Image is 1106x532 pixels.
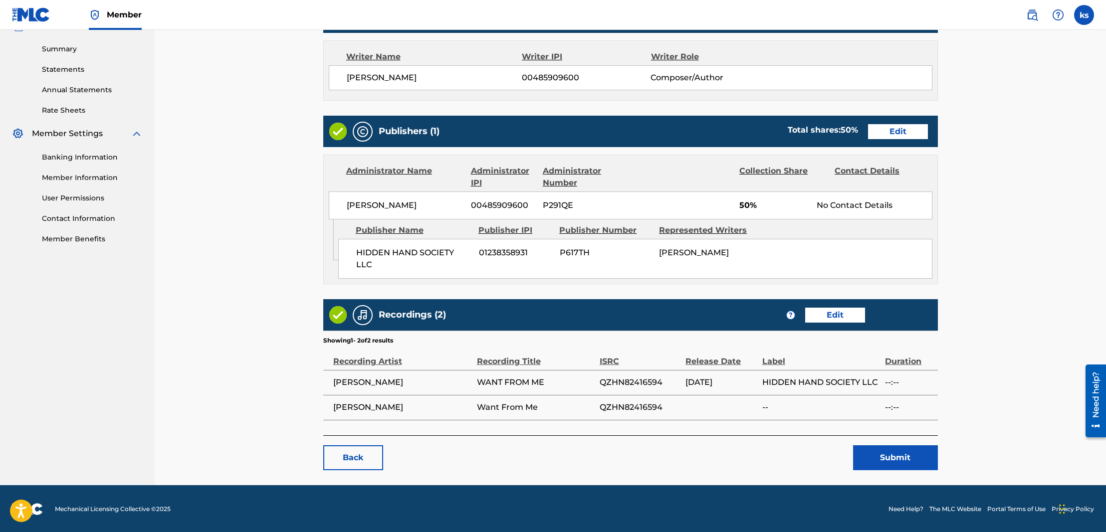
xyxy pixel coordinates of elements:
div: Recording Artist [333,345,472,367]
div: Total shares: [788,124,858,136]
span: P291QE [543,199,631,211]
img: Valid [329,123,347,140]
img: search [1026,9,1038,21]
span: [PERSON_NAME] [333,376,472,388]
img: help [1052,9,1064,21]
span: Member Settings [32,128,103,140]
span: P617TH [560,247,652,259]
div: Help [1048,5,1068,25]
a: User Permissions [42,193,143,203]
a: Privacy Policy [1052,505,1094,514]
a: Statements [42,64,143,75]
a: Need Help? [888,505,923,514]
div: Publisher Number [559,224,652,236]
div: Administrator IPI [471,165,535,189]
a: Edit [805,308,865,323]
span: HIDDEN HAND SOCIETY LLC [762,376,880,388]
span: 00485909600 [471,199,535,211]
div: Administrator Name [346,165,463,189]
span: 50% [739,199,810,211]
iframe: Chat Widget [1056,484,1106,532]
span: 01238358931 [479,247,552,259]
div: Writer IPI [522,51,651,63]
span: -- [762,401,880,413]
div: Represented Writers [659,224,751,236]
a: Summary [42,44,143,54]
a: Public Search [1022,5,1042,25]
a: Contact Information [42,213,143,224]
div: Recording Title [477,345,595,367]
div: Writer Name [346,51,522,63]
span: QZHN82416594 [600,376,680,388]
a: Banking Information [42,152,143,163]
span: Mechanical Licensing Collective © 2025 [55,505,171,514]
span: WANT FROM ME [477,376,595,388]
div: Publisher IPI [478,224,552,236]
a: The MLC Website [929,505,981,514]
div: Duration [885,345,932,367]
div: Release Date [685,345,757,367]
span: Member [107,9,142,20]
img: logo [12,503,43,515]
span: 50 % [841,125,858,135]
p: Showing 1 - 2 of 2 results [323,336,393,345]
a: Portal Terms of Use [987,505,1046,514]
img: expand [131,128,143,140]
span: Composer/Author [651,72,768,84]
div: Publisher Name [356,224,471,236]
a: Back [323,445,383,470]
span: [PERSON_NAME] [333,401,472,413]
div: Collection Share [739,165,827,189]
iframe: Resource Center [1078,359,1106,442]
img: Top Rightsholder [89,9,101,21]
a: Edit [868,124,928,139]
span: ? [787,311,795,319]
div: No Contact Details [817,199,931,211]
a: Annual Statements [42,85,143,95]
h5: Publishers (1) [379,126,440,137]
a: Member Benefits [42,234,143,244]
div: ISRC [600,345,680,367]
span: 00485909600 [522,72,651,84]
img: Member Settings [12,128,24,140]
div: Administrator Number [543,165,631,189]
span: [PERSON_NAME] [659,248,729,257]
span: [PERSON_NAME] [347,72,522,84]
span: [PERSON_NAME] [347,199,464,211]
a: Rate Sheets [42,105,143,116]
img: Publishers [357,126,369,138]
div: Drag [1059,494,1065,524]
img: Recordings [357,309,369,321]
div: Label [762,345,880,367]
span: Want From Me [477,401,595,413]
img: MLC Logo [12,7,50,22]
h5: Recordings (2) [379,309,446,321]
div: Contact Details [835,165,922,189]
span: [DATE] [685,376,757,388]
div: Writer Role [651,51,768,63]
img: Valid [329,306,347,324]
span: --:-- [885,376,932,388]
a: Member Information [42,173,143,183]
div: User Menu [1074,5,1094,25]
span: HIDDEN HAND SOCIETY LLC [356,247,471,271]
button: Submit [853,445,938,470]
span: QZHN82416594 [600,401,680,413]
span: --:-- [885,401,932,413]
